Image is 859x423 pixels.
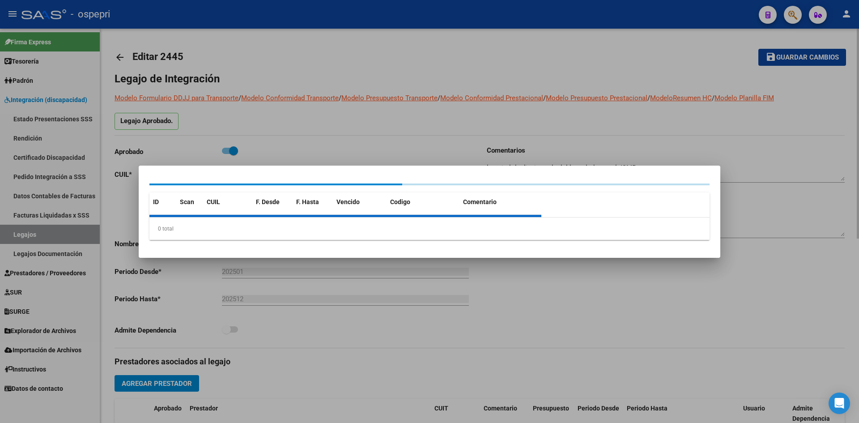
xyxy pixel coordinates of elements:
[459,192,541,212] datatable-header-cell: Comentario
[207,198,220,205] span: CUIL
[256,198,280,205] span: F. Desde
[149,218,710,240] div: 0 total
[176,192,203,212] datatable-header-cell: Scan
[333,192,387,212] datatable-header-cell: Vencido
[336,198,360,205] span: Vencido
[252,192,293,212] datatable-header-cell: F. Desde
[203,192,252,212] datatable-header-cell: CUIL
[180,198,194,205] span: Scan
[293,192,333,212] datatable-header-cell: F. Hasta
[149,192,176,212] datatable-header-cell: ID
[153,198,159,205] span: ID
[390,198,410,205] span: Codigo
[387,192,459,212] datatable-header-cell: Codigo
[463,198,497,205] span: Comentario
[296,198,319,205] span: F. Hasta
[829,393,850,414] div: Open Intercom Messenger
